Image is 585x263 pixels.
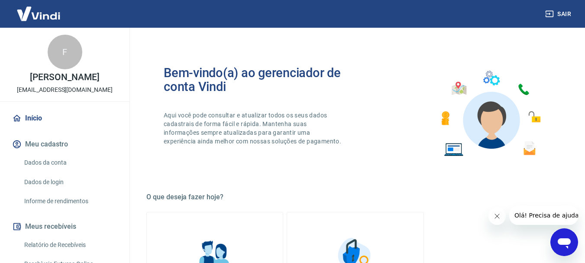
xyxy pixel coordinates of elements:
[10,217,119,236] button: Meus recebíveis
[30,73,99,82] p: [PERSON_NAME]
[48,35,82,69] div: F
[433,66,547,162] img: Imagem de um avatar masculino com diversos icones exemplificando as funcionalidades do gerenciado...
[21,192,119,210] a: Informe de rendimentos
[509,206,578,225] iframe: Mensagem da empresa
[17,85,113,94] p: [EMAIL_ADDRESS][DOMAIN_NAME]
[488,208,506,225] iframe: Fechar mensagem
[10,135,119,154] button: Meu cadastro
[543,6,575,22] button: Sair
[21,236,119,254] a: Relatório de Recebíveis
[550,228,578,256] iframe: Botão para abrir a janela de mensagens
[10,0,67,27] img: Vindi
[21,173,119,191] a: Dados de login
[5,6,73,13] span: Olá! Precisa de ajuda?
[21,154,119,172] a: Dados da conta
[164,66,356,94] h2: Bem-vindo(a) ao gerenciador de conta Vindi
[164,111,343,146] p: Aqui você pode consultar e atualizar todos os seus dados cadastrais de forma fácil e rápida. Mant...
[146,193,564,201] h5: O que deseja fazer hoje?
[10,109,119,128] a: Início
